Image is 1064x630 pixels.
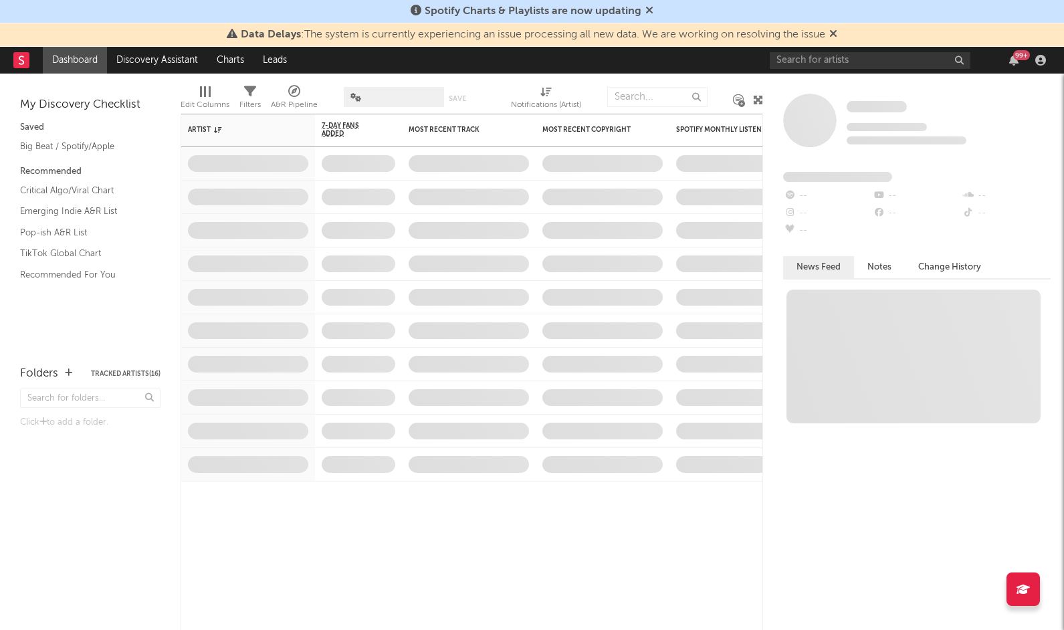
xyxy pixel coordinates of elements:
[1013,50,1030,60] div: 99 +
[847,101,907,112] span: Some Artist
[829,29,837,40] span: Dismiss
[239,97,261,113] div: Filters
[1009,55,1019,66] button: 99+
[676,126,776,134] div: Spotify Monthly Listeners
[425,6,641,17] span: Spotify Charts & Playlists are now updating
[322,122,375,138] span: 7-Day Fans Added
[20,139,147,154] a: Big Beat / Spotify/Apple
[253,47,296,74] a: Leads
[962,205,1051,222] div: --
[783,256,854,278] button: News Feed
[905,256,994,278] button: Change History
[20,415,161,431] div: Click to add a folder.
[20,120,161,136] div: Saved
[607,87,708,107] input: Search...
[20,204,147,219] a: Emerging Indie A&R List
[91,371,161,377] button: Tracked Artists(16)
[20,389,161,408] input: Search for folders...
[783,222,872,239] div: --
[20,97,161,113] div: My Discovery Checklist
[872,205,961,222] div: --
[43,47,107,74] a: Dashboard
[20,366,58,382] div: Folders
[20,225,147,240] a: Pop-ish A&R List
[20,164,161,180] div: Recommended
[207,47,253,74] a: Charts
[783,172,892,182] span: Fans Added by Platform
[962,187,1051,205] div: --
[271,97,318,113] div: A&R Pipeline
[783,205,872,222] div: --
[241,29,301,40] span: Data Delays
[854,256,905,278] button: Notes
[872,187,961,205] div: --
[241,29,825,40] span: : The system is currently experiencing an issue processing all new data. We are working on resolv...
[409,126,509,134] div: Most Recent Track
[783,187,872,205] div: --
[181,80,229,119] div: Edit Columns
[271,80,318,119] div: A&R Pipeline
[770,52,970,69] input: Search for artists
[511,80,581,119] div: Notifications (Artist)
[847,136,966,144] span: 0 fans last week
[645,6,653,17] span: Dismiss
[511,97,581,113] div: Notifications (Artist)
[847,123,927,131] span: Tracking Since: [DATE]
[449,95,466,102] button: Save
[20,246,147,261] a: TikTok Global Chart
[107,47,207,74] a: Discovery Assistant
[239,80,261,119] div: Filters
[542,126,643,134] div: Most Recent Copyright
[20,183,147,198] a: Critical Algo/Viral Chart
[181,97,229,113] div: Edit Columns
[20,268,147,282] a: Recommended For You
[188,126,288,134] div: Artist
[847,100,907,114] a: Some Artist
